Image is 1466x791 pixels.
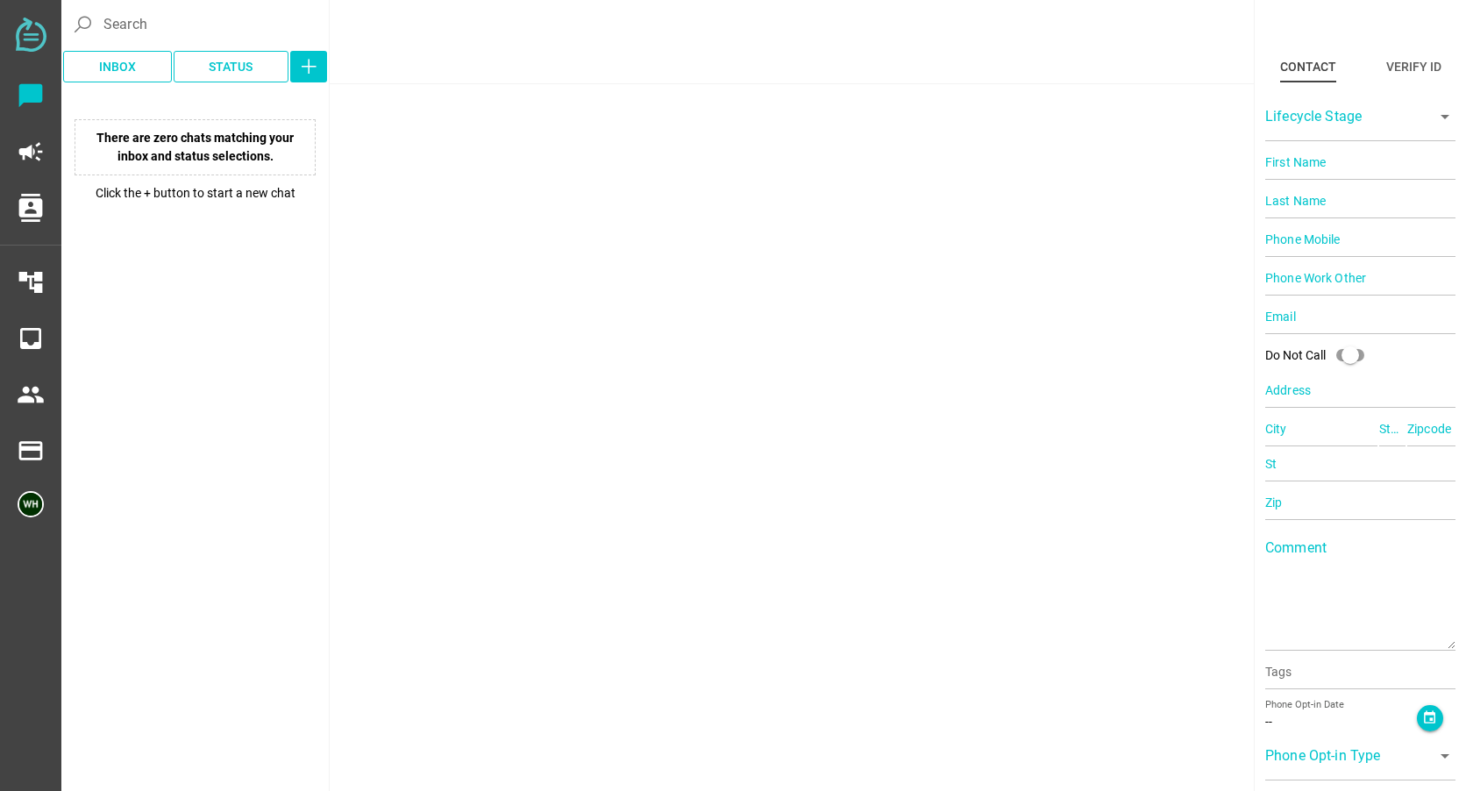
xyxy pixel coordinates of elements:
i: payment [17,437,45,465]
p: There are zero chats matching your inbox and status selections. [75,119,316,175]
input: Tags [1265,666,1455,688]
input: St [1265,446,1455,481]
img: svg+xml;base64,PD94bWwgdmVyc2lvbj0iMS4wIiBlbmNvZGluZz0iVVRGLTgiPz4KPHN2ZyB2ZXJzaW9uPSIxLjEiIHZpZX... [16,18,46,52]
input: Email [1265,299,1455,334]
i: inbox [17,324,45,353]
div: Phone Opt-in Date [1265,698,1417,713]
input: Last Name [1265,183,1455,218]
input: Phone Mobile [1265,222,1455,257]
div: Do Not Call [1265,338,1375,373]
span: Status [209,56,253,77]
div: Contact [1280,56,1336,77]
button: Inbox [63,51,172,82]
i: arrow_drop_down [1434,745,1455,766]
p: Click the + button to start a new chat [66,184,324,203]
input: Address [1265,373,1455,408]
i: account_tree [17,268,45,296]
i: event [1422,710,1437,725]
i: campaign [17,138,45,166]
textarea: Comment [1265,546,1455,649]
input: State [1379,411,1406,446]
input: First Name [1265,145,1455,180]
i: arrow_drop_down [1434,106,1455,127]
input: Zip [1265,485,1455,520]
i: chat_bubble [17,82,45,110]
button: Status [174,51,289,82]
input: Phone Work Other [1265,260,1455,296]
input: Zipcode [1407,411,1455,446]
div: Do Not Call [1265,346,1326,365]
div: Verify ID [1386,56,1441,77]
input: City [1265,411,1377,446]
span: Inbox [99,56,136,77]
div: -- [1265,713,1417,731]
img: 5edff51079ed9903661a2266-30.png [18,491,44,517]
i: people [17,381,45,409]
i: contacts [17,194,45,222]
